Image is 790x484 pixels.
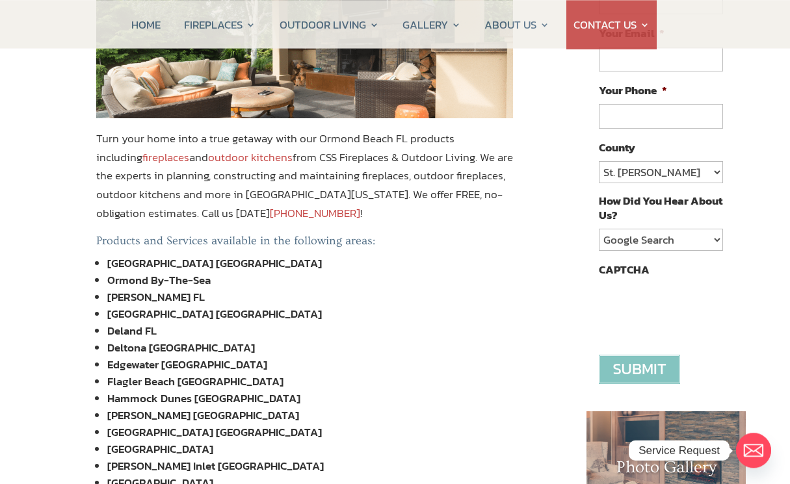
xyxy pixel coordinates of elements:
a: [PHONE_NUMBER] [270,205,360,222]
li: [GEOGRAPHIC_DATA] [107,440,514,457]
a: fireplaces [142,149,189,166]
label: CAPTCHA [599,262,650,277]
input: Submit [599,355,680,384]
h1: Fireplace Photo Gallery [612,437,720,484]
li: [GEOGRAPHIC_DATA] [GEOGRAPHIC_DATA] [107,255,514,272]
li: [PERSON_NAME] [GEOGRAPHIC_DATA] [107,407,514,424]
label: Your Phone [599,83,667,97]
li: [PERSON_NAME] FL [107,288,514,305]
li: Deltona [GEOGRAPHIC_DATA] [107,339,514,356]
li: Hammock Dunes [GEOGRAPHIC_DATA] [107,390,514,407]
a: Email [736,433,771,468]
li: [GEOGRAPHIC_DATA] [GEOGRAPHIC_DATA] [107,424,514,440]
li: Deland FL [107,322,514,339]
label: County [599,140,635,155]
a: outdoor kitchens [208,149,293,166]
li: Edgewater [GEOGRAPHIC_DATA] [107,356,514,373]
li: Flagler Beach [GEOGRAPHIC_DATA] [107,373,514,390]
li: [GEOGRAPHIC_DATA] [GEOGRAPHIC_DATA] [107,305,514,322]
h5: Products and Services available in the following areas: [96,234,514,255]
p: Turn your home into a true getaway with our Ormond Beach FL products including and from CSS Firep... [96,129,514,235]
li: Ormond By-The-Sea [107,272,514,288]
li: [PERSON_NAME] Inlet [GEOGRAPHIC_DATA] [107,457,514,474]
label: How Did You Hear About Us? [599,194,722,222]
